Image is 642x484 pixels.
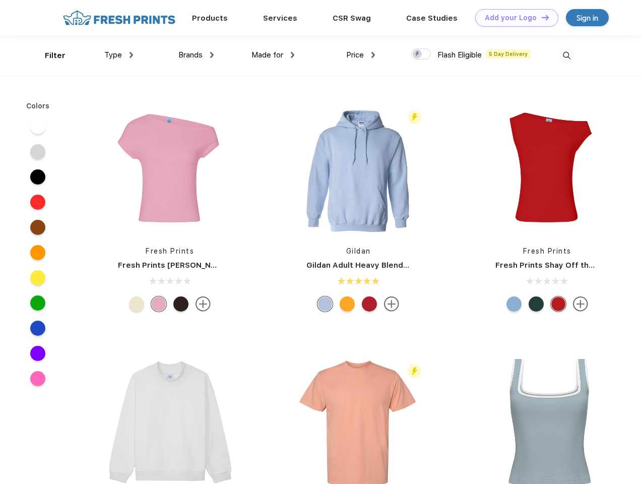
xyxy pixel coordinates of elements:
[129,296,144,312] div: Yellow
[408,110,421,124] img: flash_active_toggle.svg
[192,14,228,23] a: Products
[486,49,531,58] span: 5 Day Delivery
[178,50,203,59] span: Brands
[130,52,133,58] img: dropdown.png
[362,296,377,312] div: Red
[371,52,375,58] img: dropdown.png
[306,261,527,270] a: Gildan Adult Heavy Blend 8 Oz. 50/50 Hooded Sweatshirt
[576,12,598,24] div: Sign in
[196,296,211,312] img: more.svg
[346,50,364,59] span: Price
[573,296,588,312] img: more.svg
[291,52,294,58] img: dropdown.png
[60,9,178,27] img: fo%20logo%202.webp
[506,296,522,312] div: Light Blue
[45,50,66,62] div: Filter
[523,247,571,255] a: Fresh Prints
[103,102,237,236] img: func=resize&h=266
[291,102,425,236] img: func=resize&h=266
[566,9,609,26] a: Sign in
[480,102,614,236] img: func=resize&h=266
[340,296,355,312] div: Gold
[529,296,544,312] div: Green
[263,14,297,23] a: Services
[104,50,122,59] span: Type
[210,52,214,58] img: dropdown.png
[146,247,194,255] a: Fresh Prints
[333,14,371,23] a: CSR Swag
[346,247,371,255] a: Gildan
[384,296,399,312] img: more.svg
[485,14,537,22] div: Add your Logo
[317,296,333,312] div: Light Blue
[251,50,283,59] span: Made for
[558,47,575,64] img: desktop_search.svg
[437,50,482,59] span: Flash Eligible
[408,365,421,378] img: flash_active_toggle.svg
[19,101,57,111] div: Colors
[118,261,314,270] a: Fresh Prints [PERSON_NAME] Off the Shoulder Top
[542,15,549,20] img: DT
[173,296,188,312] div: Brown
[151,296,166,312] div: Light Pink
[551,296,566,312] div: Crimson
